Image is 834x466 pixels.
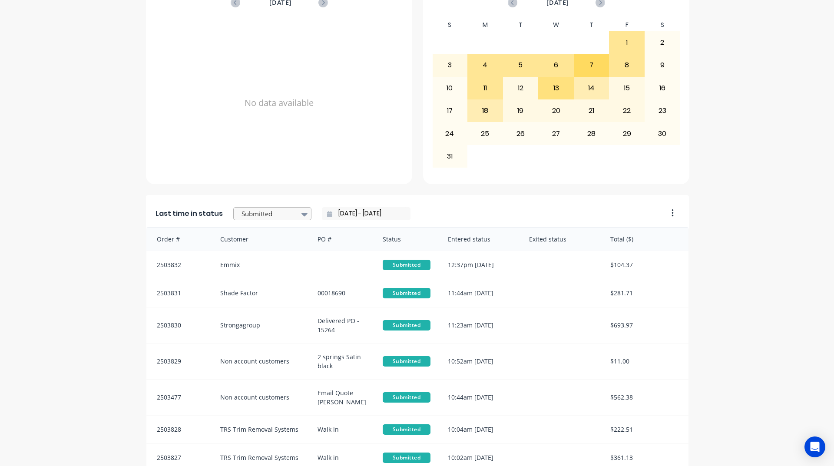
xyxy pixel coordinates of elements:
[433,145,467,167] div: 31
[433,100,467,122] div: 17
[539,54,573,76] div: 6
[383,288,430,298] span: Submitted
[468,122,503,144] div: 25
[602,279,688,307] div: $281.71
[609,54,644,76] div: 8
[602,344,688,379] div: $11.00
[602,251,688,279] div: $104.37
[432,19,468,31] div: S
[574,122,609,144] div: 28
[468,54,503,76] div: 4
[146,279,212,307] div: 2503831
[538,19,574,31] div: W
[212,416,309,443] div: TRS Trim Removal Systems
[433,122,467,144] div: 24
[645,19,680,31] div: S
[332,207,407,220] input: Filter by date
[146,251,212,279] div: 2503832
[439,228,520,251] div: Entered status
[212,228,309,251] div: Customer
[602,416,688,443] div: $222.51
[468,77,503,99] div: 11
[574,54,609,76] div: 7
[439,279,520,307] div: 11:44am [DATE]
[433,54,467,76] div: 3
[383,453,430,463] span: Submitted
[383,424,430,435] span: Submitted
[645,122,680,144] div: 30
[503,77,538,99] div: 12
[374,228,439,251] div: Status
[602,380,688,415] div: $562.38
[609,32,644,53] div: 1
[309,416,374,443] div: Walk in
[503,19,539,31] div: T
[309,228,374,251] div: PO #
[212,279,309,307] div: Shade Factor
[146,344,212,379] div: 2503829
[146,380,212,415] div: 2503477
[383,392,430,403] span: Submitted
[156,19,403,187] div: No data available
[609,77,644,99] div: 15
[520,228,602,251] div: Exited status
[645,77,680,99] div: 16
[439,416,520,443] div: 10:04am [DATE]
[212,380,309,415] div: Non account customers
[645,32,680,53] div: 2
[503,54,538,76] div: 5
[156,208,223,219] span: Last time in status
[439,344,520,379] div: 10:52am [DATE]
[309,279,374,307] div: 00018690
[309,344,374,379] div: 2 springs Satin black
[439,380,520,415] div: 10:44am [DATE]
[609,122,644,144] div: 29
[212,344,309,379] div: Non account customers
[645,54,680,76] div: 9
[433,77,467,99] div: 10
[574,77,609,99] div: 14
[146,228,212,251] div: Order #
[804,436,825,457] div: Open Intercom Messenger
[468,100,503,122] div: 18
[146,416,212,443] div: 2503828
[602,307,688,343] div: $693.97
[539,77,573,99] div: 13
[539,100,573,122] div: 20
[539,122,573,144] div: 27
[146,307,212,343] div: 2503830
[439,307,520,343] div: 11:23am [DATE]
[467,19,503,31] div: M
[212,307,309,343] div: Strongagroup
[439,251,520,279] div: 12:37pm [DATE]
[383,320,430,330] span: Submitted
[645,100,680,122] div: 23
[574,19,609,31] div: T
[383,260,430,270] span: Submitted
[602,228,688,251] div: Total ($)
[574,100,609,122] div: 21
[503,100,538,122] div: 19
[309,307,374,343] div: Delivered PO - 15264
[609,19,645,31] div: F
[383,356,430,367] span: Submitted
[212,251,309,279] div: Emmix
[503,122,538,144] div: 26
[309,380,374,415] div: Email Quote [PERSON_NAME]
[609,100,644,122] div: 22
